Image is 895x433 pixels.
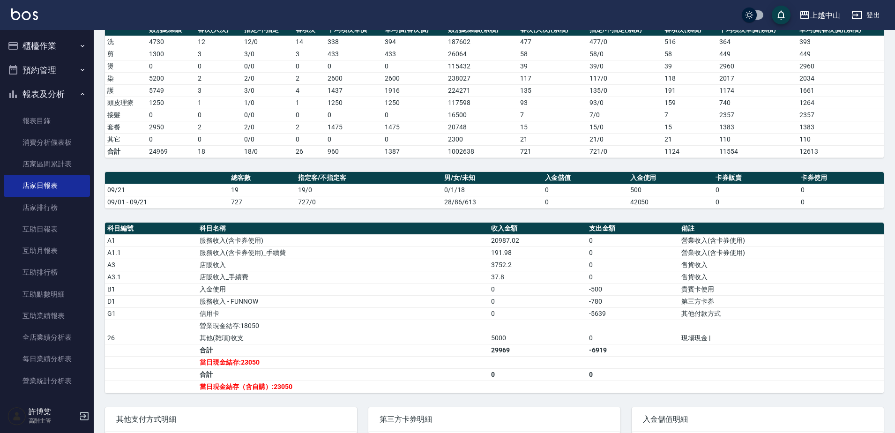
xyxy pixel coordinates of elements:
td: 其他(雜項)收支 [197,332,489,344]
td: 套餐 [105,121,147,133]
td: 0 [587,259,679,271]
th: 指定客/不指定客 [296,172,442,184]
a: 互助點數明細 [4,284,90,305]
td: 頭皮理療 [105,97,147,109]
td: 516 [662,36,717,48]
p: 高階主管 [29,417,76,425]
td: 0 [587,332,679,344]
td: 營業收入(含卡券使用) [679,246,884,259]
td: 2960 [797,60,884,72]
td: 1387 [382,145,446,157]
td: 20987.02 [489,234,587,246]
td: 服務收入(含卡券使用) [197,234,489,246]
td: 0 [293,60,325,72]
td: 3 [293,48,325,60]
td: 3 [195,84,242,97]
td: 727 [229,196,296,208]
td: 營業收入(含卡券使用) [679,234,884,246]
td: 0 [325,60,382,72]
td: 393 [797,36,884,48]
td: A3 [105,259,197,271]
td: 0 [489,368,587,381]
td: 5200 [147,72,195,84]
td: 0 [147,60,195,72]
td: 09/01 - 09/21 [105,196,229,208]
td: 2034 [797,72,884,84]
button: 報表及分析 [4,82,90,106]
td: 0 / 0 [242,60,294,72]
td: 58 [518,48,587,60]
td: 364 [717,36,798,48]
td: 117 / 0 [587,72,662,84]
td: 433 [325,48,382,60]
td: 727/0 [296,196,442,208]
td: 1300 [147,48,195,60]
td: 5749 [147,84,195,97]
th: 男/女/未知 [442,172,543,184]
a: 全店業績分析表 [4,327,90,348]
td: 店販收入 [197,259,489,271]
td: 1437 [325,84,382,97]
td: 449 [717,48,798,60]
td: 118 [662,72,717,84]
td: 0 [489,295,587,307]
td: 18 [195,145,242,157]
td: 740 [717,97,798,109]
td: 16500 [446,109,517,121]
td: 3 / 0 [242,48,294,60]
td: 2 [293,72,325,84]
td: 1 [293,97,325,109]
td: 191 [662,84,717,97]
a: 消費分析儀表板 [4,132,90,153]
a: 互助業績報表 [4,305,90,327]
td: 14 [293,36,325,48]
td: 110 [797,133,884,145]
td: 0 [325,133,382,145]
td: 0 [798,184,884,196]
td: 第三方卡券 [679,295,884,307]
td: 0 [293,133,325,145]
td: 1475 [325,121,382,133]
td: 4 [293,84,325,97]
td: 2017 [717,72,798,84]
td: 1661 [797,84,884,97]
td: 15 [662,121,717,133]
td: 7 [518,109,587,121]
td: 5000 [489,332,587,344]
td: -500 [587,283,679,295]
table: a dense table [105,172,884,209]
td: 3 / 0 [242,84,294,97]
td: 1264 [797,97,884,109]
td: D1 [105,295,197,307]
td: 11554 [717,145,798,157]
td: 3752.2 [489,259,587,271]
td: 15 [518,121,587,133]
td: 26 [105,332,197,344]
td: 2 [293,121,325,133]
td: A1 [105,234,197,246]
td: 117598 [446,97,517,109]
td: 2950 [147,121,195,133]
td: 39 / 0 [587,60,662,72]
td: 0 [489,307,587,320]
td: 售貨收入 [679,271,884,283]
td: 0/1/18 [442,184,543,196]
td: 1383 [717,121,798,133]
td: 染 [105,72,147,84]
td: 當日現金結存（含自購）:23050 [197,381,489,393]
td: 159 [662,97,717,109]
td: 224271 [446,84,517,97]
td: 19/0 [296,184,442,196]
td: 477 [518,36,587,48]
td: 39 [518,60,587,72]
td: 3 [195,48,242,60]
td: 1 / 0 [242,97,294,109]
td: 0 [543,184,628,196]
th: 科目編號 [105,223,197,235]
td: 0 [587,246,679,259]
td: 500 [628,184,713,196]
td: 7 / 0 [587,109,662,121]
a: 店家區間累計表 [4,153,90,175]
td: 0 [293,109,325,121]
img: Logo [11,8,38,20]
